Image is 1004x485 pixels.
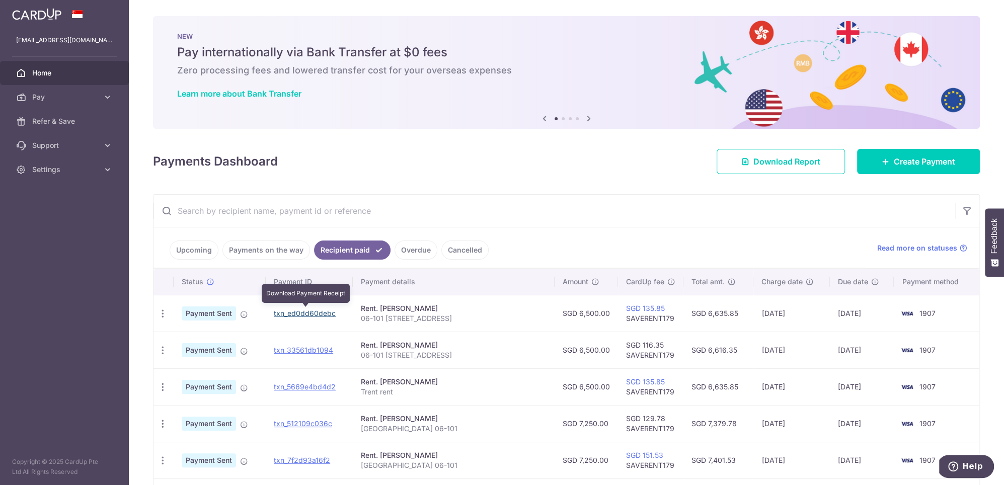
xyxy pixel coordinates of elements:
img: Bank Card [897,344,917,356]
span: Pay [32,92,99,102]
a: txn_33561db1094 [274,346,333,354]
span: 1907 [919,309,935,317]
td: [DATE] [830,332,894,368]
span: Payment Sent [182,380,236,394]
button: Feedback - Show survey [985,208,1004,277]
span: Payment Sent [182,417,236,431]
th: Payment ID [266,269,353,295]
h6: Zero processing fees and lowered transfer cost for your overseas expenses [177,64,956,76]
span: Total amt. [691,277,725,287]
p: 06-101 [STREET_ADDRESS] [361,350,547,360]
a: Create Payment [857,149,980,174]
td: [DATE] [753,442,830,478]
img: CardUp [12,8,61,20]
th: Payment method [894,269,979,295]
span: Charge date [761,277,803,287]
span: 1907 [919,456,935,464]
img: Bank Card [897,307,917,319]
div: Rent. [PERSON_NAME] [361,377,547,387]
span: Refer & Save [32,116,99,126]
td: [DATE] [830,295,894,332]
span: Payment Sent [182,306,236,320]
td: SGD 7,250.00 [555,405,618,442]
h5: Pay internationally via Bank Transfer at $0 fees [177,44,956,60]
td: [DATE] [830,368,894,405]
td: SGD 6,500.00 [555,368,618,405]
div: Download Payment Receipt [262,284,350,303]
p: 06-101 [STREET_ADDRESS] [361,313,547,324]
td: SGD 7,379.78 [683,405,754,442]
span: CardUp fee [626,277,664,287]
p: NEW [177,32,956,40]
td: [DATE] [753,405,830,442]
img: Bank Card [897,454,917,466]
a: Recipient paid [314,240,391,260]
td: SGD 6,616.35 [683,332,754,368]
div: Rent. [PERSON_NAME] [361,414,547,424]
div: Rent. [PERSON_NAME] [361,340,547,350]
span: Create Payment [894,155,955,168]
p: [GEOGRAPHIC_DATA] 06-101 [361,460,547,470]
a: SGD 135.85 [626,304,665,312]
a: Download Report [717,149,845,174]
a: Overdue [395,240,437,260]
span: 1907 [919,419,935,428]
a: Payments on the way [222,240,310,260]
span: 1907 [919,382,935,391]
div: Rent. [PERSON_NAME] [361,450,547,460]
span: Support [32,140,99,150]
td: SAVERENT179 [618,368,683,405]
span: Status [182,277,203,287]
span: Download Report [753,155,820,168]
p: Trent rent [361,387,547,397]
p: [GEOGRAPHIC_DATA] 06-101 [361,424,547,434]
span: Due date [838,277,868,287]
a: txn_7f2d93a16f2 [274,456,330,464]
span: Settings [32,165,99,175]
td: [DATE] [753,295,830,332]
span: 1907 [919,346,935,354]
div: Rent. [PERSON_NAME] [361,303,547,313]
td: SGD 129.78 SAVERENT179 [618,405,683,442]
a: txn_5669e4bd4d2 [274,382,336,391]
p: [EMAIL_ADDRESS][DOMAIN_NAME] [16,35,113,45]
img: Bank Card [897,418,917,430]
iframe: Opens a widget where you can find more information [939,455,994,480]
span: Read more on statuses [877,243,957,253]
td: SAVERENT179 [618,442,683,478]
td: SAVERENT179 [618,295,683,332]
img: Bank Card [897,381,917,393]
td: [DATE] [753,332,830,368]
a: SGD 135.85 [626,377,665,386]
input: Search by recipient name, payment id or reference [153,195,955,227]
td: SGD 7,401.53 [683,442,754,478]
a: SGD 151.53 [626,451,663,459]
a: Upcoming [170,240,218,260]
span: Home [32,68,99,78]
td: [DATE] [830,405,894,442]
span: Amount [563,277,588,287]
span: Payment Sent [182,343,236,357]
img: Bank transfer banner [153,16,980,129]
td: SGD 6,500.00 [555,295,618,332]
td: SGD 116.35 SAVERENT179 [618,332,683,368]
a: Read more on statuses [877,243,967,253]
td: SGD 6,635.85 [683,295,754,332]
td: SGD 6,500.00 [555,332,618,368]
a: txn_512109c036c [274,419,332,428]
span: Feedback [990,218,999,254]
td: [DATE] [830,442,894,478]
a: txn_ed0dd60debc [274,309,336,317]
a: Cancelled [441,240,489,260]
td: SGD 6,635.85 [683,368,754,405]
span: Payment Sent [182,453,236,467]
td: SGD 7,250.00 [555,442,618,478]
td: [DATE] [753,368,830,405]
th: Payment details [353,269,555,295]
h4: Payments Dashboard [153,152,278,171]
a: Learn more about Bank Transfer [177,89,301,99]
